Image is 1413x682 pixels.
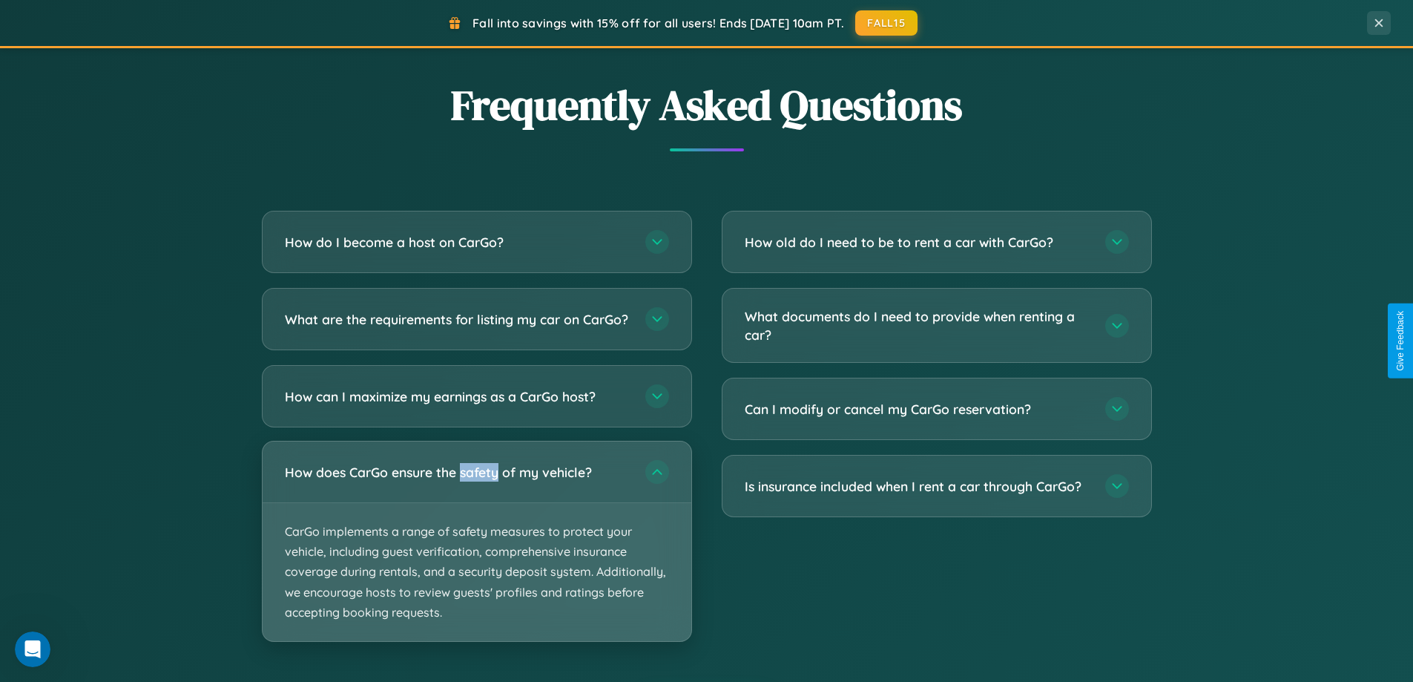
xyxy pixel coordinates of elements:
iframe: Intercom live chat [15,632,50,667]
span: Fall into savings with 15% off for all users! Ends [DATE] 10am PT. [472,16,844,30]
h3: What documents do I need to provide when renting a car? [745,307,1090,344]
h2: Frequently Asked Questions [262,76,1152,134]
p: CarGo implements a range of safety measures to protect your vehicle, including guest verification... [263,503,691,641]
h3: How does CarGo ensure the safety of my vehicle? [285,463,630,482]
button: FALL15 [855,10,918,36]
h3: Can I modify or cancel my CarGo reservation? [745,400,1090,419]
div: Give Feedback [1395,311,1406,371]
h3: How do I become a host on CarGo? [285,233,630,252]
h3: How can I maximize my earnings as a CarGo host? [285,387,630,406]
h3: Is insurance included when I rent a car through CarGo? [745,477,1090,496]
h3: What are the requirements for listing my car on CarGo? [285,310,630,329]
h3: How old do I need to be to rent a car with CarGo? [745,233,1090,252]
